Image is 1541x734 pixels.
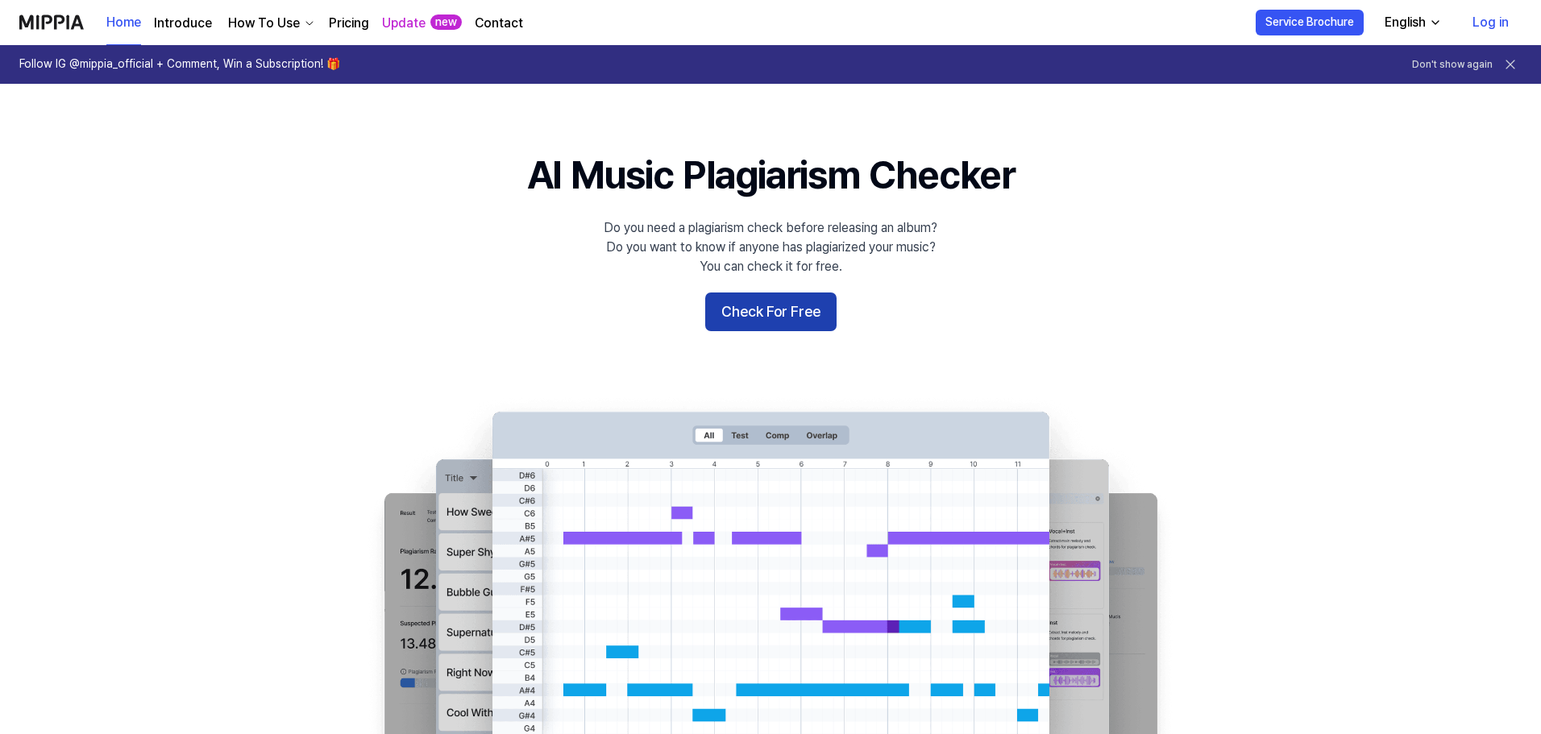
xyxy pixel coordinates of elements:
button: Don't show again [1412,58,1493,72]
div: new [430,15,462,31]
div: How To Use [225,14,303,33]
img: main Image [351,396,1190,734]
a: Update [382,14,426,33]
button: Service Brochure [1256,10,1364,35]
button: How To Use [225,14,316,33]
div: Do you need a plagiarism check before releasing an album? Do you want to know if anyone has plagi... [604,218,937,276]
button: English [1372,6,1452,39]
h1: AI Music Plagiarism Checker [527,148,1015,202]
a: Pricing [329,14,369,33]
a: Introduce [154,14,212,33]
div: English [1381,13,1429,32]
h1: Follow IG @mippia_official + Comment, Win a Subscription! 🎁 [19,56,340,73]
a: Home [106,1,141,45]
button: Check For Free [705,292,837,331]
a: Contact [475,14,523,33]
